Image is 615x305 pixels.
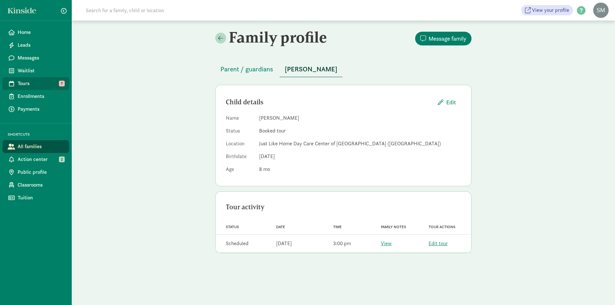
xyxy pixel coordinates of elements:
span: 8 [259,166,270,173]
span: Enrollments [18,92,64,100]
a: Public profile [3,166,69,179]
dd: Booked tour [259,127,461,135]
a: Messages [3,52,69,64]
dt: Location [226,140,254,150]
span: Family notes [381,225,406,229]
span: All families [18,143,64,150]
span: [DATE] [259,153,275,160]
span: View your profile [532,6,569,14]
span: Messages [18,54,64,62]
button: Message family [415,32,471,45]
span: Action center [18,156,64,163]
span: 7 [59,81,65,86]
span: Status [226,225,239,229]
div: Scheduled [226,240,249,247]
span: 2 [59,157,65,162]
a: All families [3,140,69,153]
button: Edit [433,95,461,109]
div: [DATE] [276,240,292,247]
span: Classrooms [18,181,64,189]
dt: Status [226,127,254,137]
h2: Family profile [215,28,342,46]
div: Tour activity [226,202,461,212]
a: Parent / guardians [215,66,278,73]
span: Tour actions [429,225,455,229]
a: Waitlist [3,64,69,77]
a: Home [3,26,69,39]
a: View [381,240,392,247]
a: Leads [3,39,69,52]
span: Tours [18,80,64,87]
a: Tuition [3,191,69,204]
dd: Just Like Home Day Care Center of [GEOGRAPHIC_DATA] ([GEOGRAPHIC_DATA]) [259,140,461,148]
span: Edit [446,98,456,107]
dd: [PERSON_NAME] [259,114,461,122]
dt: Age [226,165,254,176]
span: [PERSON_NAME] [285,64,337,74]
span: Leads [18,41,64,49]
a: Payments [3,103,69,116]
dt: Birthdate [226,153,254,163]
span: Waitlist [18,67,64,75]
a: Classrooms [3,179,69,191]
span: Public profile [18,168,64,176]
input: Search for a family, child or location [82,4,262,17]
span: Home [18,28,64,36]
div: Child details [226,97,433,107]
span: Tuition [18,194,64,202]
div: 3:00 pm [333,240,351,247]
button: [PERSON_NAME] [280,61,342,77]
dt: Name [226,114,254,124]
a: View your profile [521,5,573,15]
a: Enrollments [3,90,69,103]
a: [PERSON_NAME] [280,66,342,73]
span: Date [276,225,285,229]
span: Parent / guardians [220,64,273,74]
span: Time [333,225,342,229]
a: Edit tour [429,240,448,247]
a: Action center 2 [3,153,69,166]
iframe: Chat Widget [583,274,615,305]
span: Payments [18,105,64,113]
a: Tours 7 [3,77,69,90]
span: Message family [429,34,466,43]
button: Parent / guardians [215,61,278,77]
